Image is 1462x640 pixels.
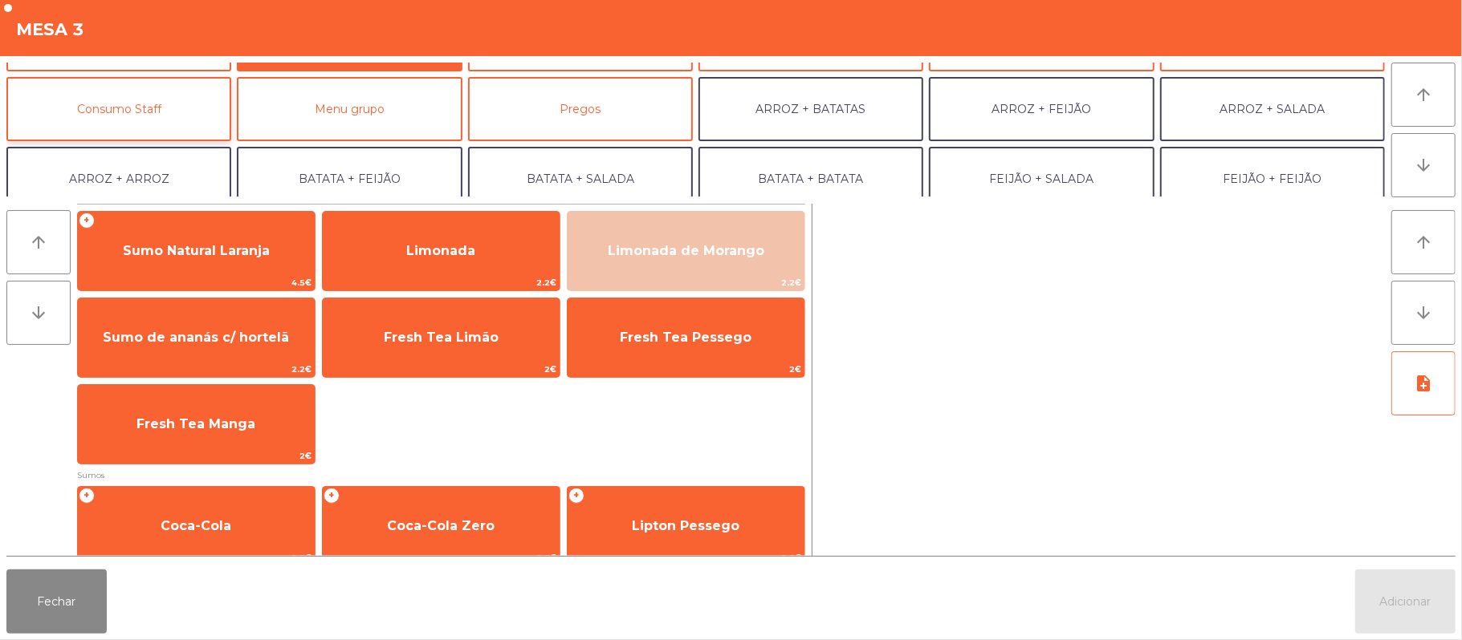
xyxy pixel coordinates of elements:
span: + [79,488,95,504]
span: 2€ [78,448,315,464]
button: BATATA + BATATA [698,147,923,211]
button: Pregos [468,77,693,141]
i: arrow_downward [29,303,48,322]
button: arrow_upward [6,210,71,274]
button: FEIJÃO + FEIJÃO [1160,147,1385,211]
span: + [568,488,584,504]
span: 2.2€ [568,275,804,290]
i: arrow_downward [1414,156,1433,175]
span: Fresh Tea Manga [136,416,255,431]
span: 2€ [568,362,804,377]
button: BATATA + FEIJÃO [237,147,462,211]
i: arrow_upward [29,233,48,252]
span: 4.5€ [78,275,315,290]
span: + [79,213,95,229]
span: Fresh Tea Limão [384,330,499,345]
span: 2.8€ [323,550,560,565]
span: Coca-Cola [161,518,231,533]
i: arrow_upward [1414,85,1433,104]
span: Limonada [406,243,475,258]
h4: Mesa 3 [16,18,84,42]
button: BATATA + SALADA [468,147,693,211]
span: Coca-Cola Zero [387,518,495,533]
span: + [324,488,340,504]
button: ARROZ + BATATAS [698,77,923,141]
span: Sumo Natural Laranja [123,243,270,258]
button: Fechar [6,569,107,634]
i: note_add [1414,374,1433,393]
span: 2€ [323,362,560,377]
span: 2.2€ [323,275,560,290]
span: Sumo de ananás c/ hortelã [103,330,289,345]
button: arrow_downward [6,281,71,345]
button: note_add [1391,351,1456,415]
button: ARROZ + FEIJÃO [929,77,1154,141]
span: Limonada de Morango [608,243,764,258]
button: arrow_downward [1391,281,1456,345]
span: 2.8€ [568,550,804,565]
i: arrow_upward [1414,233,1433,252]
span: Sumos [77,468,805,483]
button: ARROZ + SALADA [1160,77,1385,141]
span: 2.2€ [78,362,315,377]
span: Fresh Tea Pessego [620,330,751,345]
button: arrow_downward [1391,133,1456,197]
button: Consumo Staff [6,77,231,141]
i: arrow_downward [1414,303,1433,322]
span: Lipton Pessego [632,518,739,533]
button: FEIJÃO + SALADA [929,147,1154,211]
button: Menu grupo [237,77,462,141]
button: ARROZ + ARROZ [6,147,231,211]
span: 2.8€ [78,550,315,565]
button: arrow_upward [1391,63,1456,127]
button: arrow_upward [1391,210,1456,274]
